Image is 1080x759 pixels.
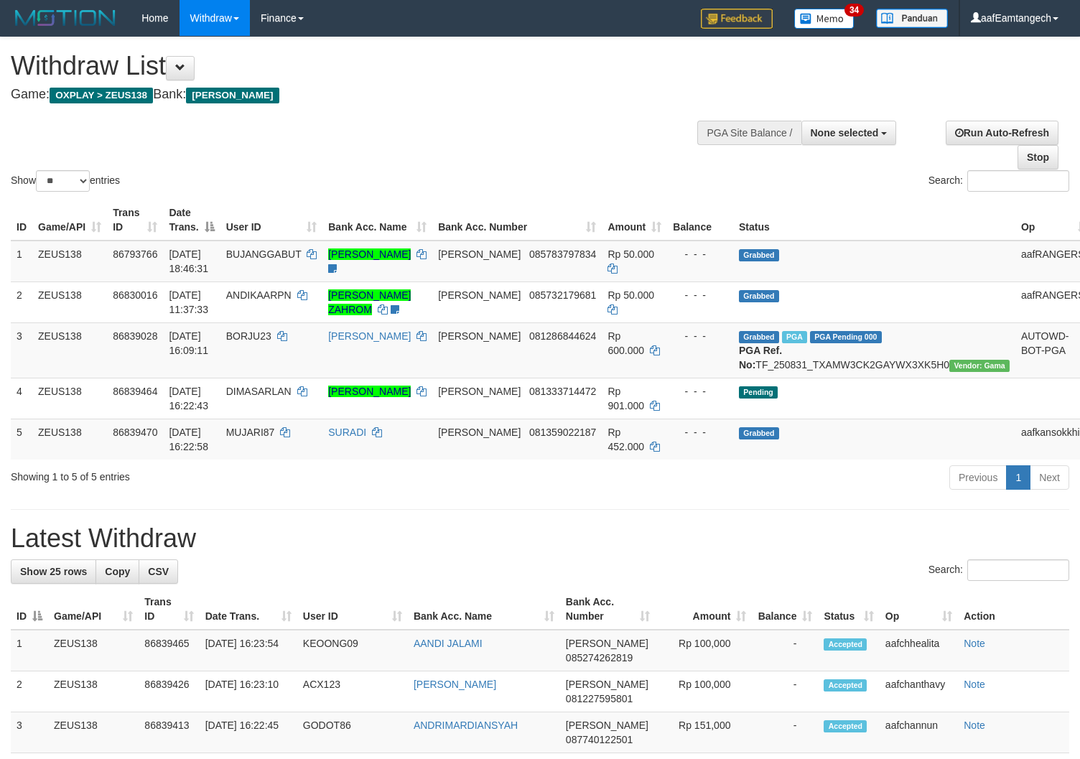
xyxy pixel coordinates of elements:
a: Note [964,638,985,649]
span: Rp 600.000 [607,330,644,356]
th: Op: activate to sort column ascending [880,589,958,630]
span: Vendor URL: https://trx31.1velocity.biz [949,360,1010,372]
span: 86839470 [113,427,157,438]
span: Copy 081227595801 to clipboard [566,693,633,704]
th: ID [11,200,32,241]
div: - - - [673,247,727,261]
span: None selected [811,127,879,139]
a: Copy [96,559,139,584]
a: [PERSON_NAME] [328,386,411,397]
th: ID: activate to sort column descending [11,589,48,630]
th: Status [733,200,1015,241]
td: 86839426 [139,671,199,712]
span: [DATE] 18:46:31 [169,248,208,274]
th: Balance: activate to sort column ascending [752,589,818,630]
span: BUJANGGABUT [226,248,302,260]
a: [PERSON_NAME] [414,679,496,690]
a: Run Auto-Refresh [946,121,1058,145]
img: panduan.png [876,9,948,28]
span: [DATE] 11:37:33 [169,289,208,315]
td: ZEUS138 [32,241,107,282]
span: Copy [105,566,130,577]
span: [PERSON_NAME] [438,386,521,397]
td: KEOONG09 [297,630,408,671]
td: aafchanthavy [880,671,958,712]
div: - - - [673,288,727,302]
td: ACX123 [297,671,408,712]
td: 86839413 [139,712,199,753]
label: Search: [928,559,1069,581]
span: 86793766 [113,248,157,260]
span: Grabbed [739,290,779,302]
td: - [752,671,818,712]
select: Showentries [36,170,90,192]
span: Grabbed [739,331,779,343]
div: - - - [673,425,727,439]
td: aafchannun [880,712,958,753]
span: PGA Pending [810,331,882,343]
span: BORJU23 [226,330,271,342]
span: [DATE] 16:22:43 [169,386,208,411]
span: Rp 901.000 [607,386,644,411]
span: [PERSON_NAME] [566,720,648,731]
a: AANDI JALAMI [414,638,483,649]
input: Search: [967,170,1069,192]
h1: Withdraw List [11,52,706,80]
div: - - - [673,384,727,399]
td: 1 [11,241,32,282]
a: Next [1030,465,1069,490]
span: Copy 085783797834 to clipboard [529,248,596,260]
a: Show 25 rows [11,559,96,584]
span: [PERSON_NAME] [438,427,521,438]
td: 1 [11,630,48,671]
span: 86839028 [113,330,157,342]
td: GODOT86 [297,712,408,753]
span: [DATE] 16:09:11 [169,330,208,356]
td: [DATE] 16:22:45 [200,712,297,753]
a: CSV [139,559,178,584]
td: 5 [11,419,32,460]
div: Showing 1 to 5 of 5 entries [11,464,439,484]
th: Bank Acc. Name: activate to sort column ascending [322,200,432,241]
a: Previous [949,465,1007,490]
th: Balance [667,200,733,241]
span: DIMASARLAN [226,386,292,397]
span: Marked by aafkaynarin [782,331,807,343]
span: [PERSON_NAME] [438,330,521,342]
span: MUJARI87 [226,427,275,438]
td: ZEUS138 [32,322,107,378]
th: Date Trans.: activate to sort column ascending [200,589,297,630]
th: Game/API: activate to sort column ascending [48,589,139,630]
td: 2 [11,671,48,712]
span: Accepted [824,720,867,732]
a: SURADI [328,427,366,438]
span: Accepted [824,679,867,692]
span: [DATE] 16:22:58 [169,427,208,452]
a: Note [964,720,985,731]
img: Feedback.jpg [701,9,773,29]
a: [PERSON_NAME] ZAHROM [328,289,411,315]
td: TF_250831_TXAMW3CK2GAYWX3XK5H0 [733,322,1015,378]
span: [PERSON_NAME] [438,289,521,301]
td: - [752,630,818,671]
span: [PERSON_NAME] [566,679,648,690]
th: Bank Acc. Number: activate to sort column ascending [560,589,656,630]
td: [DATE] 16:23:10 [200,671,297,712]
td: 86839465 [139,630,199,671]
span: 34 [844,4,864,17]
span: OXPLAY > ZEUS138 [50,88,153,103]
button: None selected [801,121,897,145]
span: Rp 452.000 [607,427,644,452]
span: Copy 087740122501 to clipboard [566,734,633,745]
td: ZEUS138 [32,281,107,322]
th: Date Trans.: activate to sort column descending [163,200,220,241]
span: Grabbed [739,249,779,261]
b: PGA Ref. No: [739,345,782,371]
td: ZEUS138 [32,419,107,460]
td: [DATE] 16:23:54 [200,630,297,671]
label: Show entries [11,170,120,192]
td: ZEUS138 [48,712,139,753]
td: ZEUS138 [32,378,107,419]
th: Status: activate to sort column ascending [818,589,879,630]
td: 4 [11,378,32,419]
